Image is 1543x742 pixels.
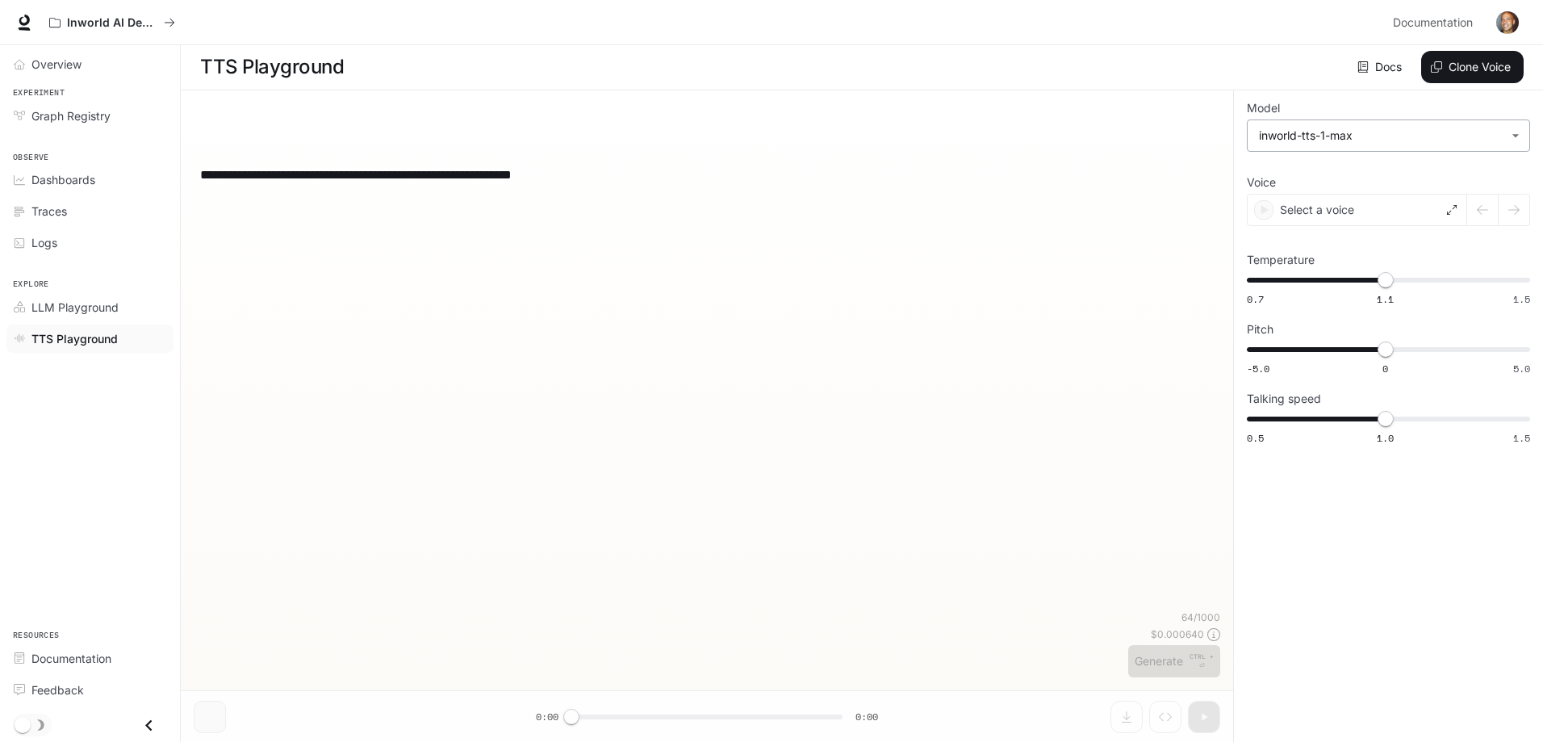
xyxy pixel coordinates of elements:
[1382,362,1388,375] span: 0
[6,644,174,673] a: Documentation
[1386,6,1485,39] a: Documentation
[1247,431,1264,445] span: 0.5
[1248,120,1529,151] div: inworld-tts-1-max
[1247,292,1264,306] span: 0.7
[1513,292,1530,306] span: 1.5
[1421,51,1524,83] button: Clone Voice
[1393,13,1473,33] span: Documentation
[42,6,182,39] button: All workspaces
[1247,362,1269,375] span: -5.0
[6,102,174,130] a: Graph Registry
[31,299,119,316] span: LLM Playground
[1247,103,1280,114] p: Model
[31,234,57,251] span: Logs
[1247,324,1273,335] p: Pitch
[15,715,31,733] span: Dark mode toggle
[31,681,84,698] span: Feedback
[200,51,344,83] h1: TTS Playground
[1280,202,1354,218] p: Select a voice
[6,197,174,225] a: Traces
[1513,431,1530,445] span: 1.5
[31,107,111,124] span: Graph Registry
[67,16,157,30] p: Inworld AI Demos
[1247,254,1315,266] p: Temperature
[1151,627,1204,641] p: $ 0.000640
[6,325,174,353] a: TTS Playground
[6,676,174,704] a: Feedback
[1377,431,1394,445] span: 1.0
[31,650,111,667] span: Documentation
[31,56,82,73] span: Overview
[6,228,174,257] a: Logs
[1354,51,1408,83] a: Docs
[1377,292,1394,306] span: 1.1
[6,293,174,321] a: LLM Playground
[31,203,67,220] span: Traces
[1491,6,1524,39] button: User avatar
[1181,610,1220,624] p: 64 / 1000
[6,50,174,78] a: Overview
[1513,362,1530,375] span: 5.0
[31,171,95,188] span: Dashboards
[1247,177,1276,188] p: Voice
[1496,11,1519,34] img: User avatar
[131,709,167,742] button: Close drawer
[6,166,174,194] a: Dashboards
[1259,128,1503,144] div: inworld-tts-1-max
[31,330,118,347] span: TTS Playground
[1247,393,1321,405] p: Talking speed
